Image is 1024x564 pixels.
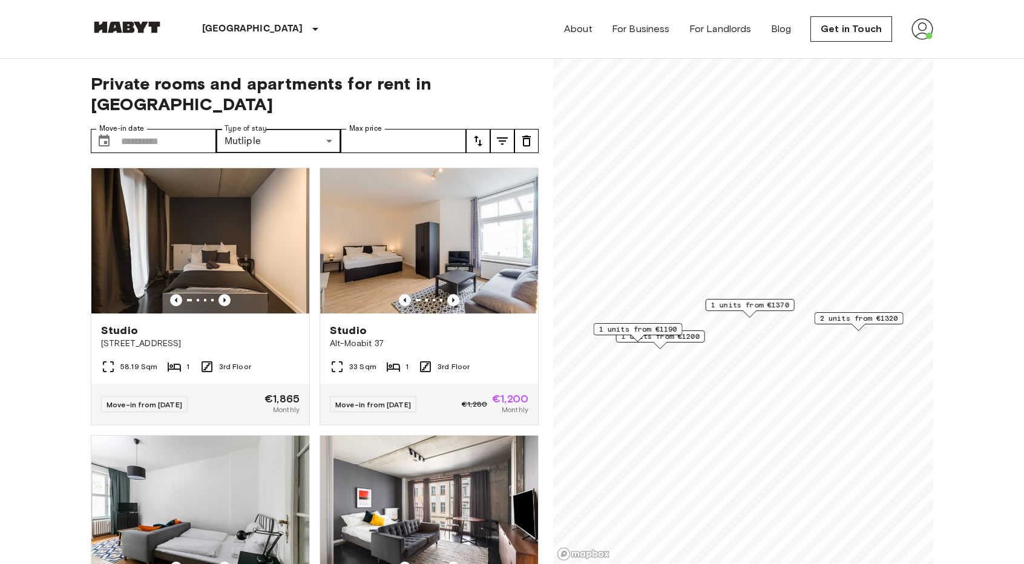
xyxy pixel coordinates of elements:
button: Previous image [399,294,411,306]
a: Blog [771,22,792,36]
span: Studio [101,323,138,338]
span: 1 [186,361,189,372]
label: Max price [349,123,382,134]
span: 33 Sqm [349,361,376,372]
div: Map marker [815,312,904,331]
span: 3rd Floor [438,361,470,372]
span: Move-in from [DATE] [335,400,411,409]
span: [STREET_ADDRESS] [101,338,300,350]
img: Marketing picture of unit DE-01-087-003-01H [320,168,538,313]
span: 1 units from €1190 [599,324,677,335]
span: 3rd Floor [219,361,251,372]
span: 1 units from €1200 [622,331,700,342]
a: Marketing picture of unit DE-01-087-003-01HPrevious imagePrevious imageStudioAlt-Moabit 3733 Sqm1... [320,168,539,425]
button: tune [466,129,490,153]
div: Map marker [594,323,683,342]
div: Map marker [616,330,705,349]
a: About [564,22,592,36]
p: [GEOGRAPHIC_DATA] [202,22,303,36]
button: tune [490,129,514,153]
button: Choose date [92,129,116,153]
span: Move-in from [DATE] [107,400,182,409]
div: Map marker [706,299,795,318]
a: For Business [612,22,670,36]
button: Previous image [218,294,231,306]
button: tune [514,129,539,153]
button: Previous image [170,294,182,306]
div: Mutliple [216,129,341,153]
label: Type of stay [225,123,267,134]
span: €1,865 [264,393,300,404]
span: Monthly [502,404,528,415]
span: Private rooms and apartments for rent in [GEOGRAPHIC_DATA] [91,73,539,114]
button: Previous image [447,294,459,306]
span: €1,280 [462,399,487,410]
span: 2 units from €1320 [820,313,898,324]
span: 58.19 Sqm [120,361,157,372]
span: €1,200 [492,393,528,404]
a: Get in Touch [810,16,892,42]
img: avatar [911,18,933,40]
span: Alt-Moabit 37 [330,338,528,350]
span: 1 [405,361,409,372]
label: Move-in date [99,123,144,134]
a: Marketing picture of unit DE-01-049-013-01HPrevious imagePrevious imageStudio[STREET_ADDRESS]58.1... [91,168,310,425]
a: Mapbox logo [557,547,610,561]
span: Studio [330,323,367,338]
img: Habyt [91,21,163,33]
span: 1 units from €1370 [711,300,789,310]
span: Monthly [273,404,300,415]
a: For Landlords [689,22,752,36]
img: Marketing picture of unit DE-01-049-013-01H [91,168,309,313]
